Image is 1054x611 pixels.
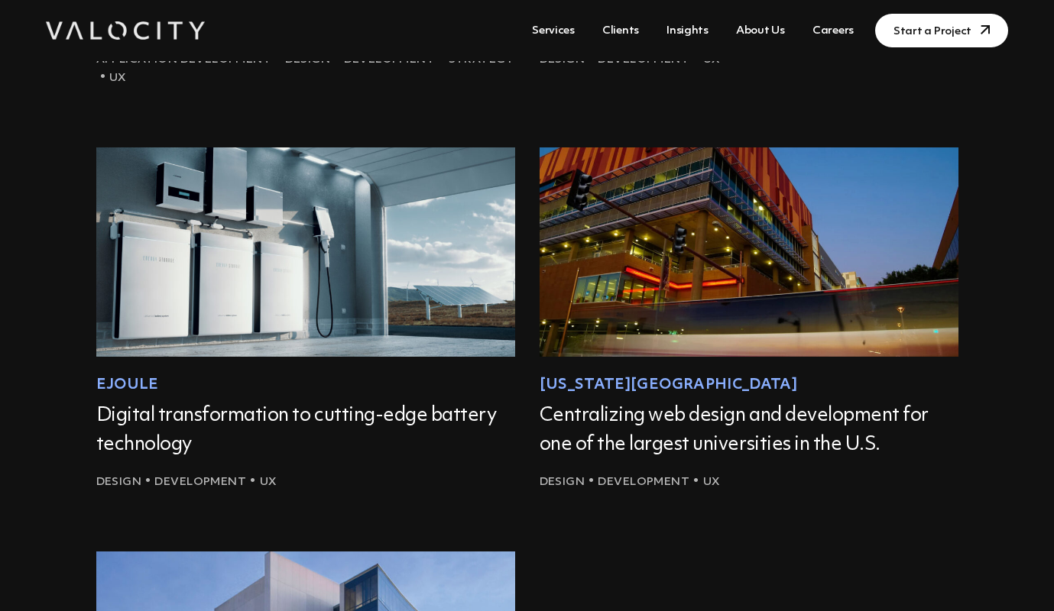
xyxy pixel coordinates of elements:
[96,54,285,66] span: Application Development
[96,477,155,488] span: Design
[46,21,205,40] img: Valocity Digital
[96,54,514,84] span: Strategy
[344,54,449,66] span: Development
[526,17,581,45] a: Services
[540,54,598,66] span: Design
[540,406,929,454] a: Centralizing web design and development for one of the largest universities in the U.S.
[540,375,958,396] div: [US_STATE][GEOGRAPHIC_DATA]
[730,17,791,45] a: About Us
[703,54,720,66] span: UX
[154,477,259,488] span: Development
[96,406,497,454] a: Digital transformation to cutting-edge battery technology
[875,14,1008,47] a: Start a Project
[596,17,645,45] a: Clients
[109,73,126,84] span: UX
[598,54,702,66] span: Development
[285,54,344,66] span: Design
[96,375,515,396] div: eJoule
[260,477,277,488] span: UX
[540,477,598,488] span: Design
[598,477,702,488] span: Development
[806,17,860,45] a: Careers
[660,17,715,45] a: Insights
[703,477,720,488] span: UX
